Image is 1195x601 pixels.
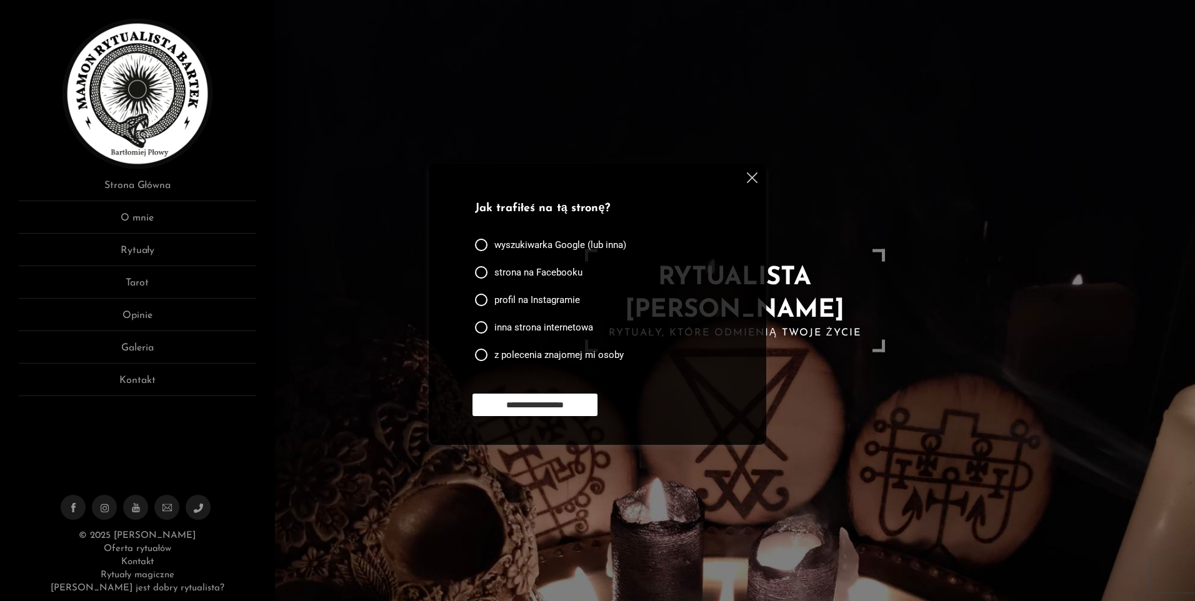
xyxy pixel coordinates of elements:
span: inna strona internetowa [494,321,593,334]
img: Rytualista Bartek [62,19,212,169]
a: Rytuały [19,243,256,266]
span: wyszukiwarka Google (lub inna) [494,239,626,251]
a: Oferta rytuałów [104,544,171,554]
a: Opinie [19,308,256,331]
a: Galeria [19,340,256,364]
a: Tarot [19,276,256,299]
img: cross.svg [747,172,757,183]
span: z polecenia znajomej mi osoby [494,349,624,361]
a: Kontakt [19,373,256,396]
a: Strona Główna [19,178,256,201]
span: strona na Facebooku [494,266,582,279]
a: O mnie [19,211,256,234]
a: Rytuały magiczne [101,570,174,580]
a: [PERSON_NAME] jest dobry rytualista? [51,584,224,593]
span: profil na Instagramie [494,294,580,306]
a: Kontakt [121,557,154,567]
p: Jak trafiłeś na tą stronę? [475,201,715,217]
